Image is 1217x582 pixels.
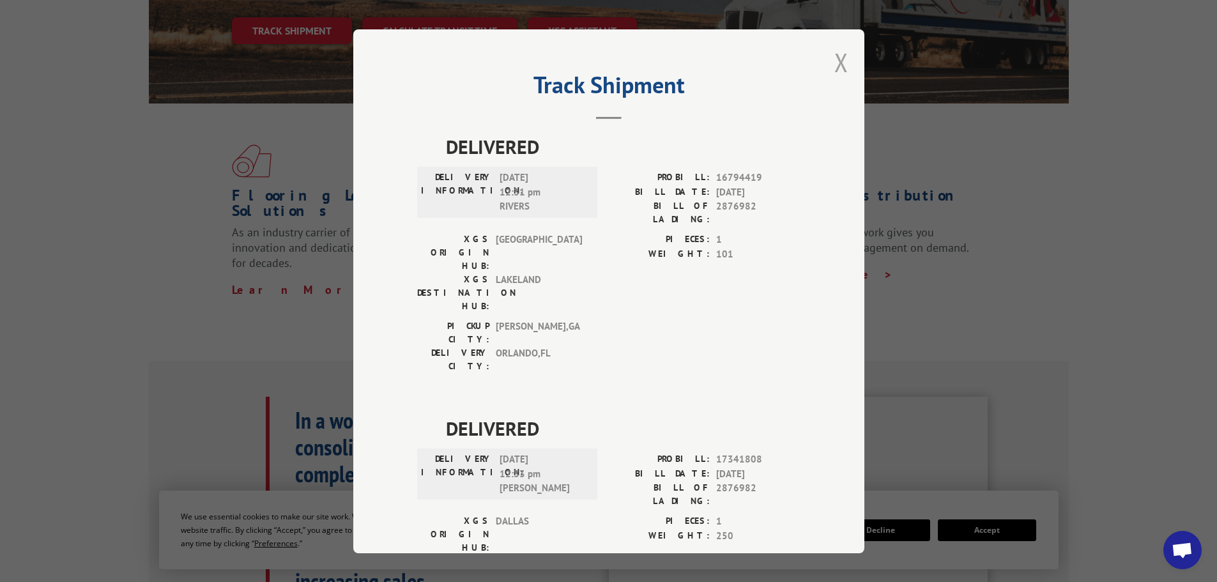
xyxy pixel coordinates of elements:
label: BILL OF LADING: [609,199,710,226]
span: [DATE] 12:31 pm RIVERS [500,171,586,214]
label: PROBILL: [609,452,710,467]
span: 250 [716,528,800,543]
span: [PERSON_NAME] , GA [496,319,582,346]
label: BILL OF LADING: [609,481,710,508]
h2: Track Shipment [417,76,800,100]
span: DELIVERED [446,132,800,161]
span: DELIVERED [446,414,800,443]
label: BILL DATE: [609,185,710,199]
label: BILL DATE: [609,466,710,481]
label: WEIGHT: [609,528,710,543]
span: 2876982 [716,481,800,508]
span: [DATE] [716,466,800,481]
span: 16794419 [716,171,800,185]
label: WEIGHT: [609,247,710,261]
label: PIECES: [609,514,710,529]
span: 17341808 [716,452,800,467]
label: DELIVERY CITY: [417,346,489,373]
button: Close modal [834,45,848,79]
span: ORLANDO , FL [496,346,582,373]
span: 2876982 [716,199,800,226]
div: Open chat [1163,531,1202,569]
label: XGS ORIGIN HUB: [417,514,489,555]
label: PROBILL: [609,171,710,185]
span: [DATE] 12:33 pm [PERSON_NAME] [500,452,586,496]
label: DELIVERY INFORMATION: [421,452,493,496]
span: 1 [716,233,800,247]
span: [GEOGRAPHIC_DATA] [496,233,582,273]
label: PICKUP CITY: [417,319,489,346]
span: [DATE] [716,185,800,199]
label: PIECES: [609,233,710,247]
span: LAKELAND [496,273,582,313]
span: DALLAS [496,514,582,555]
label: DELIVERY INFORMATION: [421,171,493,214]
span: 1 [716,514,800,529]
span: 101 [716,247,800,261]
label: XGS ORIGIN HUB: [417,233,489,273]
label: XGS DESTINATION HUB: [417,273,489,313]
